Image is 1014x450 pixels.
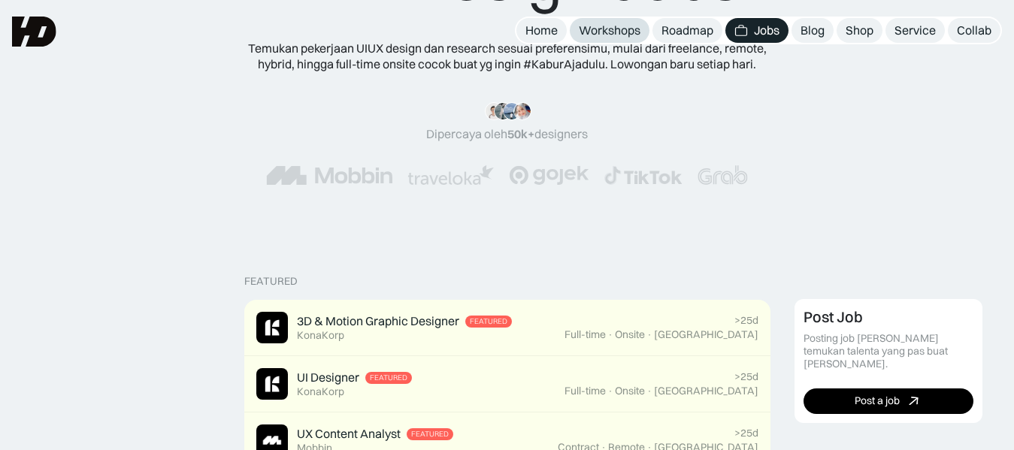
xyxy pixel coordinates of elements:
[579,23,640,38] div: Workshops
[607,385,613,397] div: ·
[370,373,407,382] div: Featured
[615,385,645,397] div: Onsite
[804,388,973,414] a: Post a job
[646,385,652,397] div: ·
[615,328,645,341] div: Onsite
[646,328,652,341] div: ·
[846,23,873,38] div: Shop
[256,368,288,400] img: Job Image
[804,332,973,370] div: Posting job [PERSON_NAME] temukan talenta yang pas buat [PERSON_NAME].
[470,317,507,326] div: Featured
[948,18,1000,43] a: Collab
[607,328,613,341] div: ·
[297,329,344,342] div: KonaKorp
[516,18,567,43] a: Home
[792,18,834,43] a: Blog
[244,300,770,356] a: Job Image3D & Motion Graphic DesignerFeaturedKonaKorp>25dFull-time·Onsite·[GEOGRAPHIC_DATA]
[237,41,778,72] div: Temukan pekerjaan UIUX design dan research sesuai preferensimu, mulai dari freelance, remote, hyb...
[297,313,459,329] div: 3D & Motion Graphic Designer
[654,385,758,397] div: [GEOGRAPHIC_DATA]
[256,312,288,343] img: Job Image
[244,275,298,288] div: Featured
[652,18,722,43] a: Roadmap
[297,385,344,398] div: KonaKorp
[661,23,713,38] div: Roadmap
[734,427,758,439] div: >25d
[734,314,758,327] div: >25d
[244,356,770,412] a: Job ImageUI DesignerFeaturedKonaKorp>25dFull-time·Onsite·[GEOGRAPHIC_DATA]
[570,18,649,43] a: Workshops
[507,126,534,141] span: 50k+
[297,370,359,385] div: UI Designer
[837,18,882,43] a: Shop
[426,126,588,142] div: Dipercaya oleh designers
[565,385,606,397] div: Full-time
[297,426,401,442] div: UX Content Analyst
[801,23,825,38] div: Blog
[885,18,945,43] a: Service
[411,430,449,439] div: Featured
[894,23,936,38] div: Service
[654,328,758,341] div: [GEOGRAPHIC_DATA]
[855,394,900,407] div: Post a job
[734,370,758,383] div: >25d
[525,23,558,38] div: Home
[725,18,788,43] a: Jobs
[804,308,863,326] div: Post Job
[565,328,606,341] div: Full-time
[957,23,991,38] div: Collab
[754,23,779,38] div: Jobs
